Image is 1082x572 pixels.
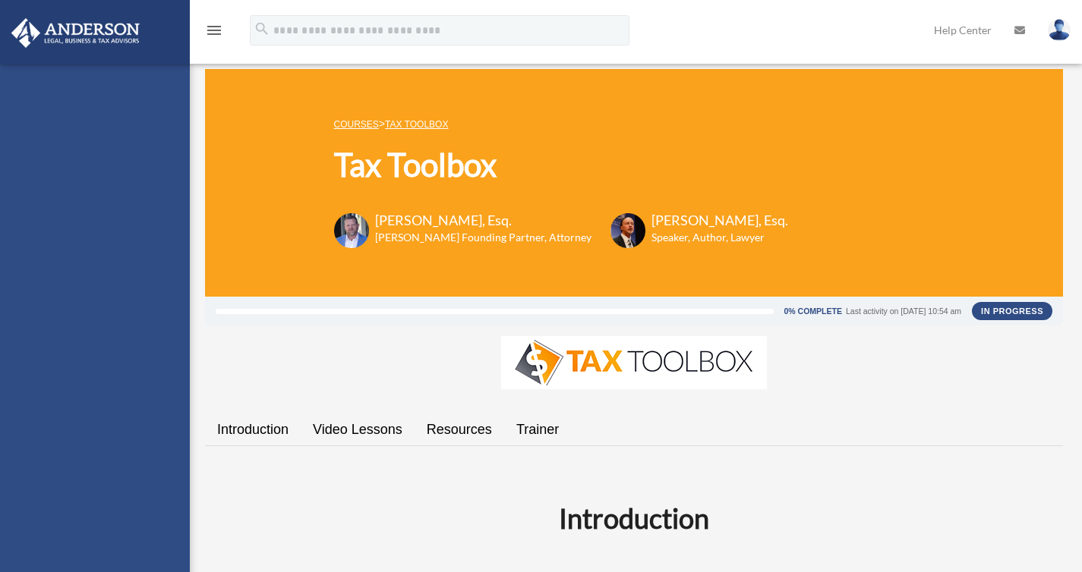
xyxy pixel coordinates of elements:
[334,213,369,248] img: Toby-circle-head.png
[651,211,788,230] h3: [PERSON_NAME], Esq.
[385,119,448,130] a: Tax Toolbox
[334,115,788,134] p: >
[610,213,645,248] img: Scott-Estill-Headshot.png
[972,302,1052,320] div: In Progress
[375,230,591,245] h6: [PERSON_NAME] Founding Partner, Attorney
[375,211,591,230] h3: [PERSON_NAME], Esq.
[846,307,961,316] div: Last activity on [DATE] 10:54 am
[415,408,504,451] a: Resources
[7,18,144,48] img: Anderson Advisors Platinum Portal
[254,20,270,37] i: search
[205,21,223,39] i: menu
[1048,19,1071,41] img: User Pic
[334,143,788,187] h1: Tax Toolbox
[214,499,1054,537] h2: Introduction
[301,408,415,451] a: Video Lessons
[504,408,571,451] a: Trainer
[334,119,379,130] a: COURSES
[784,307,842,316] div: 0% Complete
[205,27,223,39] a: menu
[205,408,301,451] a: Introduction
[651,230,769,245] h6: Speaker, Author, Lawyer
